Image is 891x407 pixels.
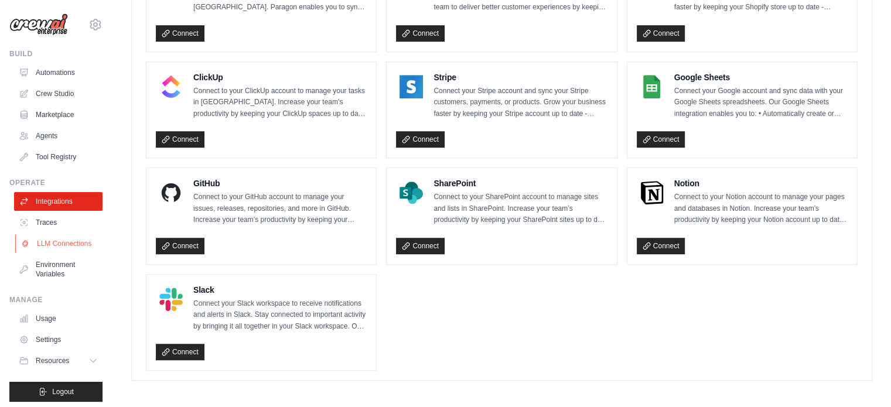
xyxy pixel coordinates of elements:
a: Connect [396,238,445,254]
a: Connect [156,131,204,148]
button: Logout [9,382,103,402]
a: Environment Variables [14,255,103,283]
button: Resources [14,351,103,370]
h4: ClickUp [193,71,367,83]
a: Agents [14,126,103,145]
a: Integrations [14,192,103,211]
h4: GitHub [193,177,367,189]
h4: Slack [193,284,367,296]
div: Build [9,49,103,59]
a: Connect [156,25,204,42]
p: Connect to your Notion account to manage your pages and databases in Notion. Increase your team’s... [674,191,848,226]
h4: Stripe [433,71,607,83]
p: Connect your Google account and sync data with your Google Sheets spreadsheets. Our Google Sheets... [674,85,848,120]
h4: Notion [674,177,848,189]
img: Slack Logo [159,288,183,311]
img: GitHub Logo [159,181,183,204]
div: Operate [9,178,103,187]
p: Connect to your GitHub account to manage your issues, releases, repositories, and more in GitHub.... [193,191,367,226]
a: Settings [14,330,103,349]
span: Resources [36,356,69,365]
p: Connect your Stripe account and sync your Stripe customers, payments, or products. Grow your busi... [433,85,607,120]
img: ClickUp Logo [159,75,183,98]
a: Connect [396,131,445,148]
a: Connect [156,344,204,360]
a: Connect [156,238,204,254]
a: Tool Registry [14,148,103,166]
a: Connect [637,238,685,254]
img: Google Sheets Logo [640,75,664,98]
p: Connect to your ClickUp account to manage your tasks in [GEOGRAPHIC_DATA]. Increase your team’s p... [193,85,367,120]
a: Marketplace [14,105,103,124]
h4: SharePoint [433,177,607,189]
a: Usage [14,309,103,328]
img: Notion Logo [640,181,664,204]
img: Stripe Logo [400,75,423,98]
img: Logo [9,13,68,36]
a: Automations [14,63,103,82]
a: Connect [637,25,685,42]
span: Logout [52,387,74,396]
a: LLM Connections [15,234,104,253]
h4: Google Sheets [674,71,848,83]
a: Traces [14,213,103,232]
div: Manage [9,295,103,305]
p: Connect to your SharePoint account to manage sites and lists in SharePoint. Increase your team’s ... [433,191,607,226]
img: SharePoint Logo [400,181,423,204]
a: Connect [396,25,445,42]
a: Crew Studio [14,84,103,103]
a: Connect [637,131,685,148]
p: Connect your Slack workspace to receive notifications and alerts in Slack. Stay connected to impo... [193,298,367,333]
